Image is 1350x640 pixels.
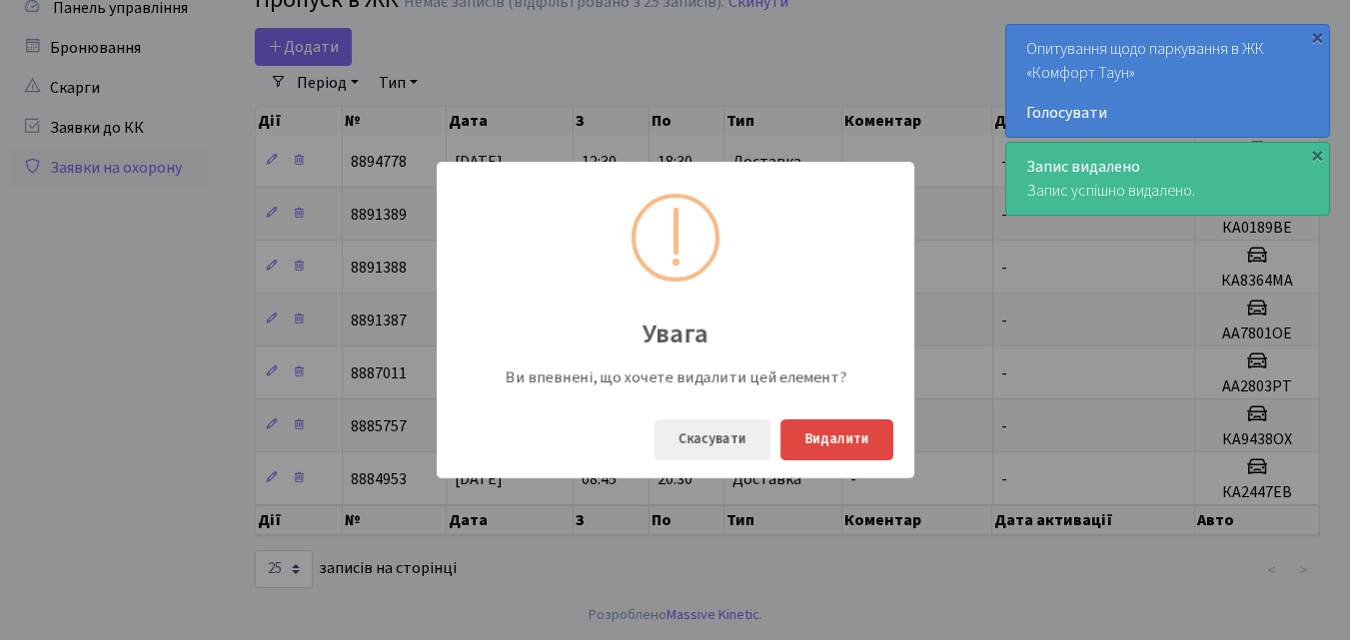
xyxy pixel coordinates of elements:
[655,419,770,460] button: Скасувати
[1026,156,1140,178] strong: Запис видалено
[1006,25,1329,137] div: Опитування щодо паркування в ЖК «Комфорт Таун»
[780,419,893,460] button: Видалити
[1307,145,1327,165] div: ×
[1307,27,1327,47] div: ×
[1006,143,1329,215] div: Запис успішно видалено.
[496,366,855,388] div: Ви впевнені, що хочете видалити цей елемент?
[437,302,914,353] div: Увага
[1026,101,1309,125] a: Голосувати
